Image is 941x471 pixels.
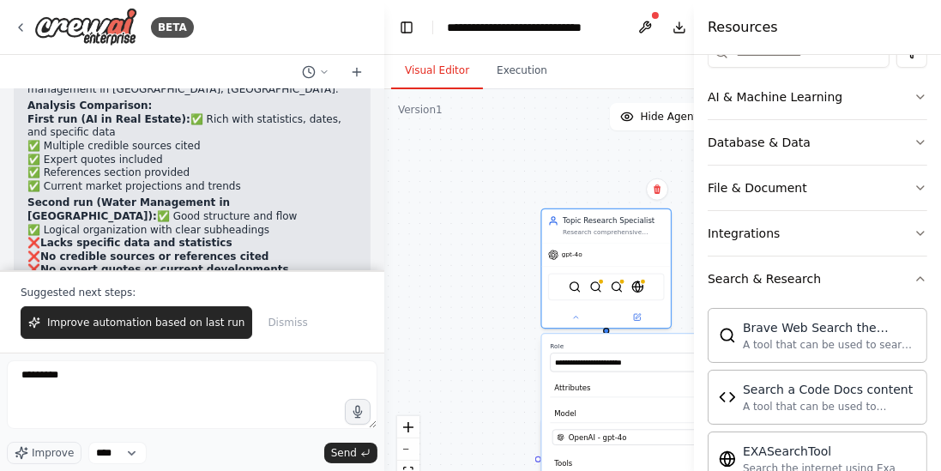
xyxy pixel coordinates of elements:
[27,100,152,112] strong: Analysis Comparison:
[7,442,81,464] button: Improve
[295,62,336,82] button: Switch to previous chat
[47,316,244,329] span: Improve automation based on last run
[708,120,927,165] button: Database & Data
[40,263,289,275] strong: No expert quotes or current developments
[708,225,780,242] div: Integrations
[550,378,740,398] button: Attributes
[554,458,572,468] span: Tools
[708,88,842,106] div: AI & Machine Learning
[719,450,736,468] img: EXASearchTool
[708,270,821,287] div: Search & Research
[641,110,703,124] span: Hide Agents
[483,53,561,89] button: Execution
[331,446,357,460] span: Send
[27,196,230,222] strong: Second run (Water Management in [GEOGRAPHIC_DATA]):
[631,281,644,293] img: EXASearchTool
[343,62,371,82] button: Start a new chat
[345,399,371,425] button: Click to speak your automation idea
[569,432,627,443] span: OpenAI - gpt-4o
[27,113,190,125] strong: First run (AI in Real Estate):
[611,281,624,293] img: SerpApiGoogleSearchTool
[27,113,357,194] p: ✅ Rich with statistics, dates, and specific data ✅ Multiple credible sources cited ✅ Expert quote...
[708,134,811,151] div: Database & Data
[151,17,194,38] div: BETA
[21,306,252,339] button: Improve automation based on last run
[743,400,916,414] div: A tool that can be used to semantic search a query from a Code Docs content.
[397,416,419,438] button: zoom in
[708,166,927,210] button: File & Document
[324,443,377,463] button: Send
[708,257,927,301] button: Search & Research
[540,208,672,329] div: Topic Research SpecialistResearch comprehensive information about {topic}, gathering facts, stati...
[259,306,316,339] button: Dismiss
[550,342,740,351] label: Role
[646,178,668,201] button: Delete node
[563,215,665,226] div: Topic Research Specialist
[708,17,778,38] h4: Resources
[397,438,419,461] button: zoom out
[708,211,927,256] button: Integrations
[21,286,364,299] p: Suggested next steps:
[40,251,268,263] strong: No credible sources or references cited
[743,381,916,398] div: Search a Code Docs content
[589,281,602,293] img: BraveSearchTool
[719,327,736,344] img: BraveSearchTool
[27,196,357,290] p: ✅ Good structure and flow ✅ Logical organization with clear subheadings ❌ ❌ ❌ ❌
[554,408,576,419] span: Model
[569,281,582,293] img: SerperDevTool
[554,383,590,393] span: Attributes
[395,15,419,39] button: Hide left sidebar
[708,75,927,119] button: AI & Machine Learning
[550,404,740,424] button: Model
[743,338,916,352] div: A tool that can be used to search the internet with a search_query.
[552,430,739,445] button: OpenAI - gpt-4o
[447,19,618,36] nav: breadcrumb
[391,53,483,89] button: Visual Editor
[32,446,74,460] span: Improve
[563,228,665,237] div: Research comprehensive information about {topic}, gathering facts, statistics, recent development...
[607,311,667,323] button: Open in side panel
[40,237,232,249] strong: Lacks specific data and statistics
[719,389,736,406] img: CodeDocsSearchTool
[610,103,714,130] button: Hide Agents
[398,103,443,117] div: Version 1
[562,251,582,259] span: gpt-4o
[268,316,307,329] span: Dismiss
[743,319,916,336] div: Brave Web Search the internet
[743,443,896,460] div: EXASearchTool
[34,8,137,46] img: Logo
[708,179,807,196] div: File & Document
